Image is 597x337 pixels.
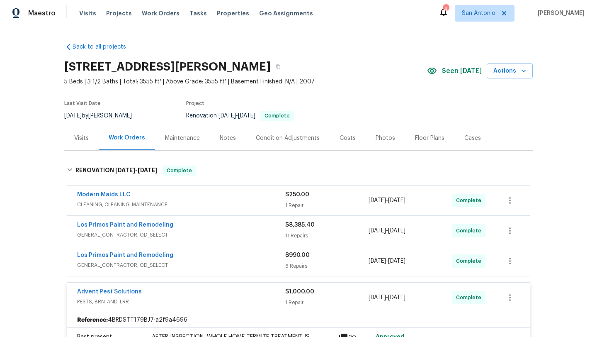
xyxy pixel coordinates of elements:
[464,134,481,142] div: Cases
[285,201,369,210] div: 1 Repair
[64,157,533,184] div: RENOVATION [DATE]-[DATE]Complete
[456,257,485,265] span: Complete
[77,222,173,228] a: Los Primos Paint and Remodeling
[388,198,405,203] span: [DATE]
[340,134,356,142] div: Costs
[77,261,285,269] span: GENERAL_CONTRACTOR, OD_SELECT
[64,101,101,106] span: Last Visit Date
[74,134,89,142] div: Visits
[388,258,405,264] span: [DATE]
[64,43,144,51] a: Back to all projects
[77,252,173,258] a: Los Primos Paint and Remodeling
[186,101,204,106] span: Project
[493,66,526,76] span: Actions
[163,166,195,175] span: Complete
[64,63,271,71] h2: [STREET_ADDRESS][PERSON_NAME]
[388,295,405,300] span: [DATE]
[369,258,386,264] span: [DATE]
[369,198,386,203] span: [DATE]
[77,231,285,239] span: GENERAL_CONTRACTOR, OD_SELECT
[259,9,313,17] span: Geo Assignments
[442,67,482,75] span: Seen [DATE]
[285,262,369,270] div: 6 Repairs
[64,113,82,119] span: [DATE]
[285,252,310,258] span: $990.00
[285,298,369,307] div: 1 Repair
[534,9,585,17] span: [PERSON_NAME]
[376,134,395,142] div: Photos
[456,293,485,302] span: Complete
[220,134,236,142] div: Notes
[415,134,444,142] div: Floor Plans
[28,9,56,17] span: Maestro
[218,113,236,119] span: [DATE]
[238,113,255,119] span: [DATE]
[256,134,320,142] div: Condition Adjustments
[64,111,142,121] div: by [PERSON_NAME]
[456,227,485,235] span: Complete
[443,5,449,13] div: 4
[115,167,158,173] span: -
[106,9,132,17] span: Projects
[369,228,386,234] span: [DATE]
[285,222,315,228] span: $8,385.40
[189,10,207,16] span: Tasks
[165,134,200,142] div: Maintenance
[77,316,108,324] b: Reference:
[75,166,158,176] h6: RENOVATION
[369,257,405,265] span: -
[138,167,158,173] span: [DATE]
[369,196,405,205] span: -
[285,289,314,295] span: $1,000.00
[285,192,309,198] span: $250.00
[388,228,405,234] span: [DATE]
[271,59,286,74] button: Copy Address
[115,167,135,173] span: [DATE]
[261,113,293,118] span: Complete
[77,200,285,209] span: CLEANING, CLEANING_MAINTENANCE
[64,78,427,86] span: 5 Beds | 3 1/2 Baths | Total: 3555 ft² | Above Grade: 3555 ft² | Basement Finished: N/A | 2007
[77,298,285,306] span: PESTS, BRN_AND_LRR
[487,63,533,79] button: Actions
[217,9,249,17] span: Properties
[186,113,294,119] span: Renovation
[456,196,485,205] span: Complete
[142,9,180,17] span: Work Orders
[79,9,96,17] span: Visits
[285,232,369,240] div: 11 Repairs
[369,295,386,300] span: [DATE]
[109,134,145,142] div: Work Orders
[218,113,255,119] span: -
[77,289,142,295] a: Advent Pest Solutions
[369,227,405,235] span: -
[462,9,495,17] span: San Antonio
[67,313,530,327] div: 4BRDSTT179BJ7-a2f9a4696
[369,293,405,302] span: -
[77,192,131,198] a: Modern Maids LLC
